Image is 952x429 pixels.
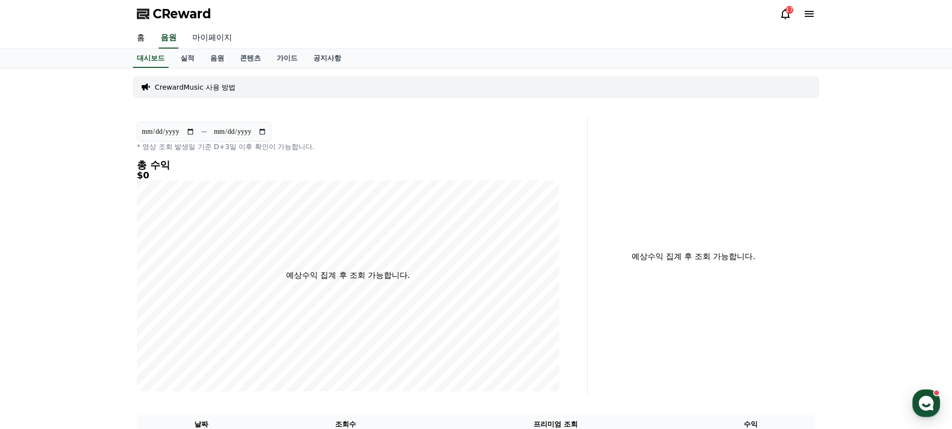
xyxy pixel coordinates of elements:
a: 콘텐츠 [232,49,269,68]
a: 음원 [159,28,178,49]
a: 공지사항 [305,49,349,68]
a: 실적 [173,49,202,68]
h5: $0 [137,170,559,180]
span: CReward [153,6,211,22]
a: 마이페이지 [184,28,240,49]
a: 대시보드 [133,49,169,68]
span: 대화 [91,329,103,337]
a: 음원 [202,49,232,68]
a: CrewardMusic 사용 방법 [155,82,236,92]
span: 홈 [31,329,37,337]
p: * 영상 조회 발생일 기준 D+3일 이후 확인이 가능합니다. [137,142,559,152]
p: 예상수익 집계 후 조회 가능합니다. [286,269,410,281]
a: 홈 [3,314,65,339]
p: ~ [201,126,207,138]
a: 홈 [129,28,153,49]
h4: 총 수익 [137,160,559,170]
span: 설정 [153,329,165,337]
a: CReward [137,6,211,22]
a: 가이드 [269,49,305,68]
a: 대화 [65,314,128,339]
a: 설정 [128,314,190,339]
div: 17 [785,6,793,14]
a: 17 [779,8,791,20]
p: 예상수익 집계 후 조회 가능합니다. [595,251,791,263]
